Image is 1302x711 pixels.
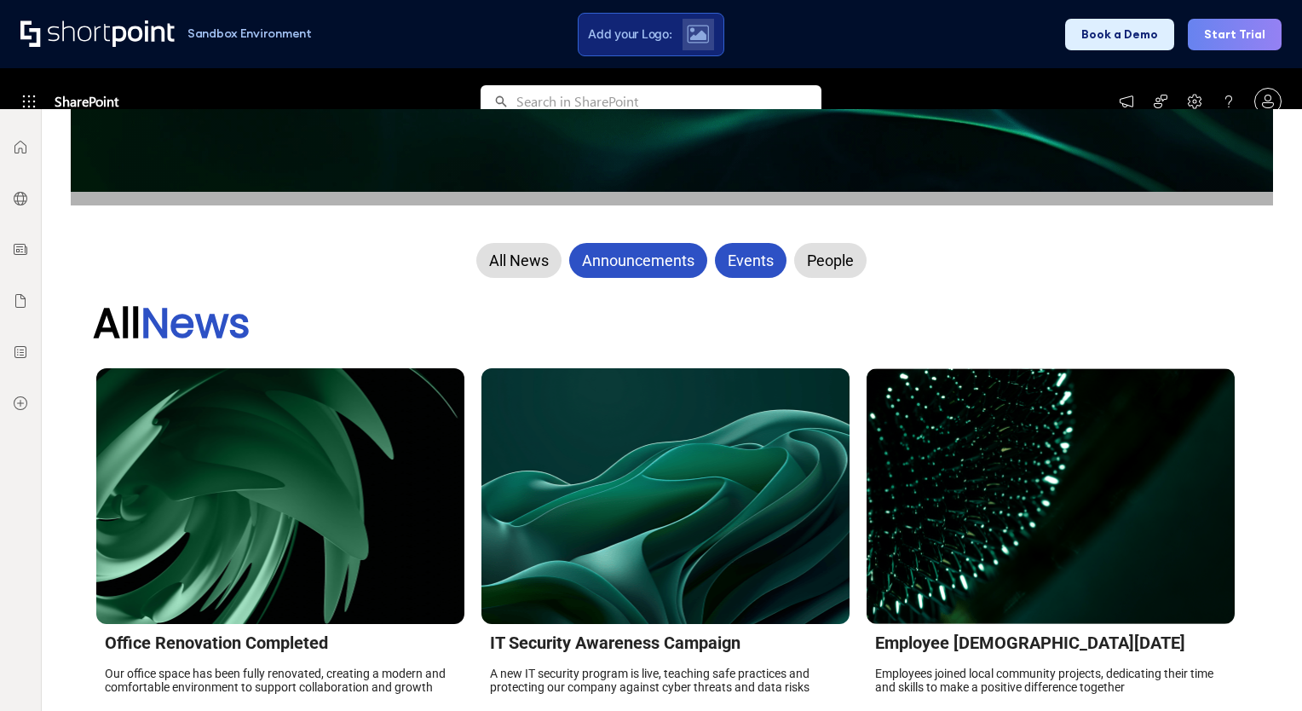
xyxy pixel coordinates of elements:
[141,295,251,352] span: News
[1188,19,1282,50] button: Start Trial
[93,295,251,352] strong: All
[516,85,821,117] input: Search in SharePoint
[490,633,841,653] div: IT Security Awareness Campaign
[875,653,1226,694] div: Employees joined local community projects, dedicating their time and skills to make a positive di...
[105,653,456,694] div: Our office space has been fully renovated, creating a modern and comfortable environment to suppo...
[996,514,1302,711] iframe: Chat Widget
[569,243,707,278] div: Announcements
[105,633,456,653] div: Office Renovation Completed
[1065,19,1174,50] button: Book a Demo
[794,243,867,278] div: People
[55,81,118,122] span: SharePoint
[687,25,709,43] img: Upload logo
[476,243,562,278] div: All News
[588,26,671,42] span: Add your Logo:
[715,243,786,278] div: Events
[875,633,1226,653] div: Employee [DEMOGRAPHIC_DATA][DATE]
[490,653,841,694] div: A new IT security program is live, teaching safe practices and protecting our company against cyb...
[187,29,312,38] h1: Sandbox Environment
